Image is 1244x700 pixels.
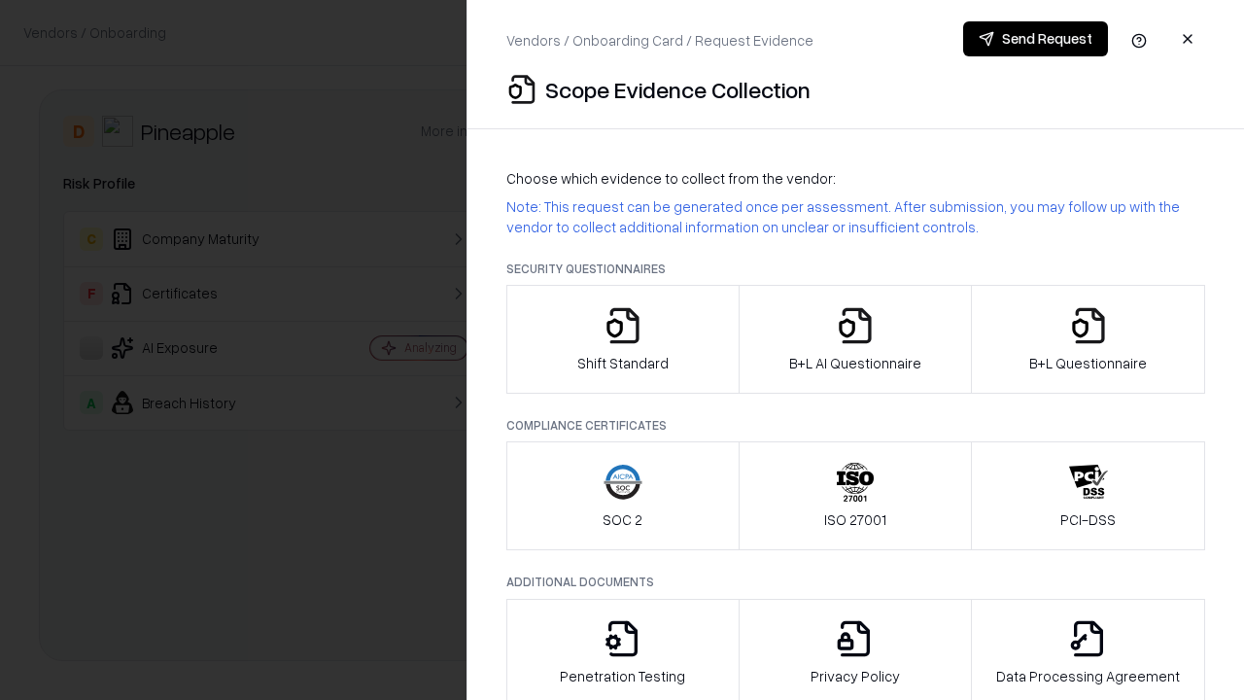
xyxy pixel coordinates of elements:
button: Shift Standard [506,285,740,394]
p: B+L Questionnaire [1029,353,1147,373]
p: Privacy Policy [811,666,900,686]
p: Penetration Testing [560,666,685,686]
p: Security Questionnaires [506,261,1205,277]
button: B+L Questionnaire [971,285,1205,394]
button: ISO 27001 [739,441,973,550]
p: Shift Standard [577,353,669,373]
p: PCI-DSS [1060,509,1116,530]
p: Data Processing Agreement [996,666,1180,686]
p: Additional Documents [506,574,1205,590]
p: Compliance Certificates [506,417,1205,434]
button: Send Request [963,21,1108,56]
p: Vendors / Onboarding Card / Request Evidence [506,30,813,51]
p: Choose which evidence to collect from the vendor: [506,168,1205,189]
p: Scope Evidence Collection [545,74,811,105]
button: B+L AI Questionnaire [739,285,973,394]
button: SOC 2 [506,441,740,550]
p: Note: This request can be generated once per assessment. After submission, you may follow up with... [506,196,1205,237]
button: PCI-DSS [971,441,1205,550]
p: B+L AI Questionnaire [789,353,921,373]
p: ISO 27001 [824,509,886,530]
p: SOC 2 [603,509,642,530]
